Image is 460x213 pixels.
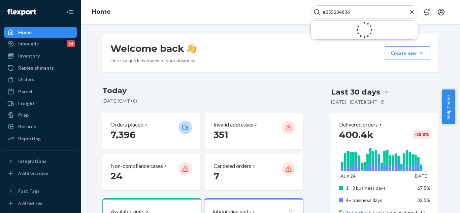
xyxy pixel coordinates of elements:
[102,85,303,96] h3: Today
[213,170,219,182] span: 7
[18,188,40,194] div: Fast Tags
[4,121,77,132] a: Returns
[213,121,253,129] p: Invalid addresses
[7,9,36,15] img: Flexport logo
[4,86,77,97] a: Parcel
[4,38,77,49] a: Inbounds24
[417,197,430,203] span: 32.5%
[18,170,48,176] div: Add Integration
[18,100,35,107] div: Freight
[420,5,433,19] button: Open notifications
[4,133,77,144] a: Reporting
[414,173,429,179] p: [DATE]
[86,2,116,22] ol: breadcrumbs
[18,65,54,71] div: Replenishments
[4,199,77,207] a: Add Fast Tag
[4,74,77,85] a: Orders
[18,52,40,59] div: Inventory
[110,121,143,129] p: Orders placed
[67,40,75,47] div: 24
[213,162,251,170] p: Canceled orders
[4,98,77,109] a: Freight
[18,88,32,95] div: Parcel
[110,129,136,140] span: 7,396
[4,63,77,73] a: Replenishments
[18,29,32,36] div: Home
[18,135,41,142] div: Reporting
[408,9,415,16] button: Close Search
[339,121,383,129] button: Delivered orders
[102,154,200,190] button: Non-compliance cases 24
[205,154,303,190] button: Canceled orders 7
[4,110,77,120] a: Prep
[18,200,42,206] div: Add Fast Tag
[110,170,123,182] span: 24
[442,90,455,124] button: Help Center
[413,130,430,139] div: -25.6 %
[385,46,430,60] button: Create new
[205,113,303,149] button: Invalid addresses 351
[102,113,200,149] button: Orders placed 7,396
[331,99,385,105] p: [DATE] - [DATE] ( GMT+8 )
[18,123,36,130] div: Returns
[102,98,303,104] p: [DATE] ( GMT+8 )
[110,42,196,55] h1: Welcome back
[92,8,111,15] a: Home
[63,5,77,19] button: Close Navigation
[213,129,228,140] span: 351
[4,156,77,167] button: Integrations
[346,197,412,204] p: 4+ business days
[4,50,77,61] a: Inventory
[346,185,412,191] p: 1 - 3 business days
[331,87,380,97] div: Last 30 days
[18,158,46,165] div: Integrations
[434,5,448,19] button: Open account menu
[4,186,77,197] button: Fast Tags
[417,185,430,191] span: 67.5%
[4,169,77,177] a: Add Integration
[18,112,29,118] div: Prep
[18,76,34,83] div: Orders
[320,9,403,15] input: Search Input
[187,44,196,53] img: hand-wave emoji
[4,27,77,38] a: Home
[340,173,356,179] p: Aug 24
[339,129,373,140] span: 400.4k
[18,40,39,47] div: Inbounds
[110,57,196,64] p: Here’s a quick overview of your business
[110,162,163,170] p: Non-compliance cases
[314,9,320,15] svg: Search Icon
